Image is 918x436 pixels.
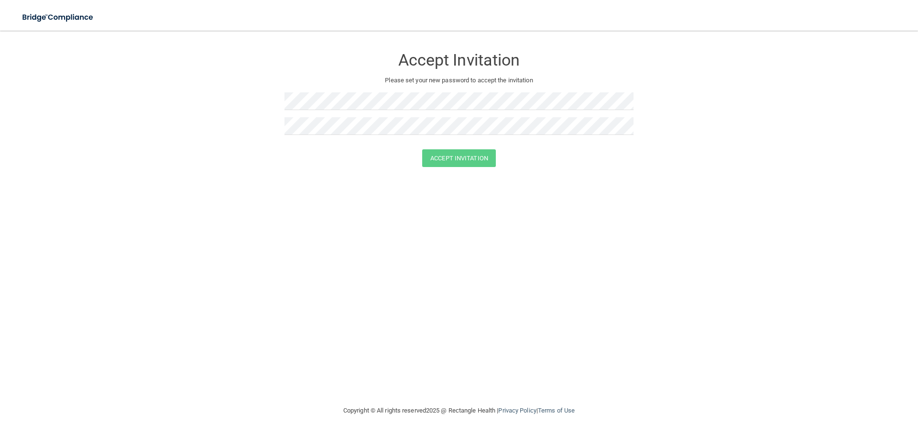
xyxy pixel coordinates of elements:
a: Terms of Use [538,407,575,414]
h3: Accept Invitation [284,51,634,69]
a: Privacy Policy [498,407,536,414]
div: Copyright © All rights reserved 2025 @ Rectangle Health | | [284,395,634,426]
p: Please set your new password to accept the invitation [292,75,626,86]
img: bridge_compliance_login_screen.278c3ca4.svg [14,8,102,27]
button: Accept Invitation [422,149,496,167]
